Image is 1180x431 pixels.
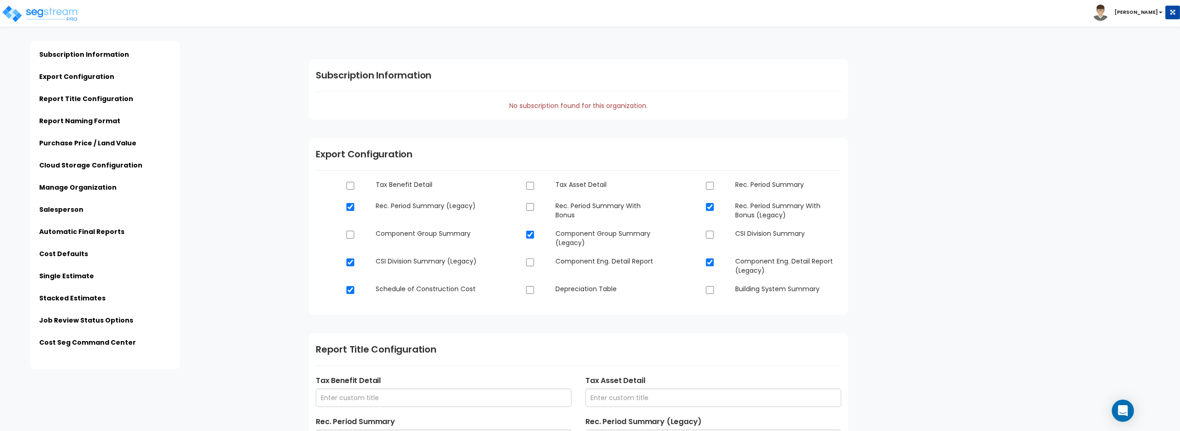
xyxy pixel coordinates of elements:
input: Enter custom title [585,389,841,407]
dd: Component Group Summary (Legacy) [549,229,668,247]
dd: CSI Division Summary (Legacy) [369,257,489,266]
dd: Depreciation Table [549,284,668,293]
a: Manage Organization [39,183,117,192]
label: Rec. Period Summary [316,416,572,427]
dd: Component Eng. Detail Report (Legacy) [728,257,848,275]
span: No subscription found for this organization. [509,101,648,110]
dd: Tax Benefit Detail [369,180,489,189]
dd: Component Eng. Detail Report [549,257,668,266]
dd: Rec. Period Summary (Legacy) [369,201,489,210]
a: Single Estimate [39,271,94,281]
a: Subscription Information [39,50,129,59]
b: [PERSON_NAME] [1115,9,1158,16]
label: Tax Benefit Detail [316,375,572,386]
dd: Component Group Summary [369,229,489,238]
dd: Tax Asset Detail [549,180,668,189]
dd: Rec. Period Summary With Bonus [549,201,668,220]
a: Report Title Configuration [39,94,133,103]
input: Enter custom title [316,389,572,407]
div: Open Intercom Messenger [1112,400,1134,422]
dd: CSI Division Summary [728,229,848,238]
label: Tax Asset Detail [585,375,841,386]
a: Purchase Price / Land Value [39,138,136,148]
a: Cost Seg Command Center [39,338,136,347]
h1: Export Configuration [316,147,841,161]
h1: Report Title Configuration [316,342,841,356]
dd: Building System Summary [728,284,848,293]
a: Export Configuration [39,72,114,81]
dd: Rec. Period Summary With Bonus (Legacy) [728,201,848,220]
label: Rec. Period Summary (Legacy) [585,416,841,427]
a: Cloud Storage Configuration [39,161,142,170]
img: logo_pro_r.png [1,5,80,23]
h1: Subscription Information [316,68,841,82]
a: Automatic Final Reports [39,227,124,236]
a: Job Review Status Options [39,316,133,325]
a: Report Naming Format [39,116,120,126]
a: Cost Defaults [39,249,88,258]
dd: Schedule of Construction Cost [369,284,489,293]
a: Stacked Estimates [39,293,106,303]
dd: Rec. Period Summary [728,180,848,189]
img: avatar.png [1092,5,1109,21]
a: Salesperson [39,205,83,214]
